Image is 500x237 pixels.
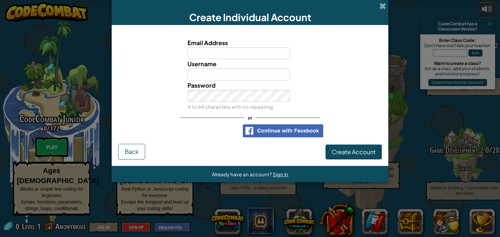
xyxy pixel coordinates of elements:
[273,171,288,177] a: Sign in
[243,124,323,137] img: facebook_sso_button2.png
[187,39,228,46] span: Email Address
[326,144,382,159] button: Create Account
[187,104,273,110] small: 4 to 64 characters with no repeating
[125,148,139,155] span: Back
[244,113,256,122] span: or
[118,144,145,159] button: Back
[187,81,215,89] span: Password
[332,148,376,156] span: Create Account
[212,171,273,177] span: Already have an account?
[187,60,216,68] span: Username
[189,11,311,23] span: Create Individual Account
[174,124,240,138] iframe: Sign in with Google Button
